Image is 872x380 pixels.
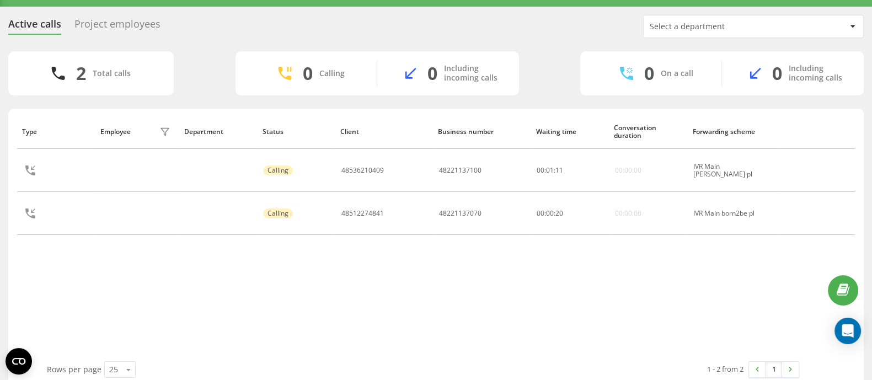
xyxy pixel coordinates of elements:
span: 00 [546,208,554,218]
div: Open Intercom Messenger [834,318,861,344]
div: Forwarding scheme [692,128,772,136]
div: Total calls [93,69,131,78]
div: Client [340,128,428,136]
div: : : [537,167,563,174]
div: 00:00:00 [615,210,641,217]
div: 2 [76,63,86,84]
div: Calling [319,69,345,78]
button: Open CMP widget [6,348,32,374]
div: Business number [438,128,526,136]
div: 48221137100 [439,167,482,174]
div: On a call [661,69,693,78]
span: 20 [555,208,563,218]
span: 01 [546,165,554,175]
div: 0 [427,63,437,84]
div: Employee [100,128,131,136]
div: 48512274841 [341,210,383,217]
div: Project employees [74,18,161,35]
div: Including incoming calls [789,64,847,83]
div: Including incoming calls [444,64,502,83]
div: 0 [772,63,782,84]
div: Calling [263,165,293,175]
div: Conversation duration [614,124,682,140]
div: 25 [109,364,118,375]
div: 1 - 2 from 2 [707,363,743,374]
div: 0 [303,63,313,84]
div: Waiting time [536,128,604,136]
div: 0 [644,63,654,84]
div: 00:00:00 [615,167,641,174]
span: Rows per page [47,364,101,374]
div: IVR Main born2be pl [693,210,771,217]
div: Status [263,128,330,136]
div: 48221137070 [439,210,482,217]
div: Type [22,128,90,136]
span: 00 [537,208,544,218]
div: Select a department [650,22,782,31]
a: 1 [766,362,782,377]
div: 48536210409 [341,167,383,174]
span: 11 [555,165,563,175]
div: Active calls [8,18,61,35]
div: IVR Main [PERSON_NAME] pl [693,163,771,179]
div: : : [537,210,563,217]
div: Calling [263,208,293,218]
span: 00 [537,165,544,175]
div: Department [184,128,252,136]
